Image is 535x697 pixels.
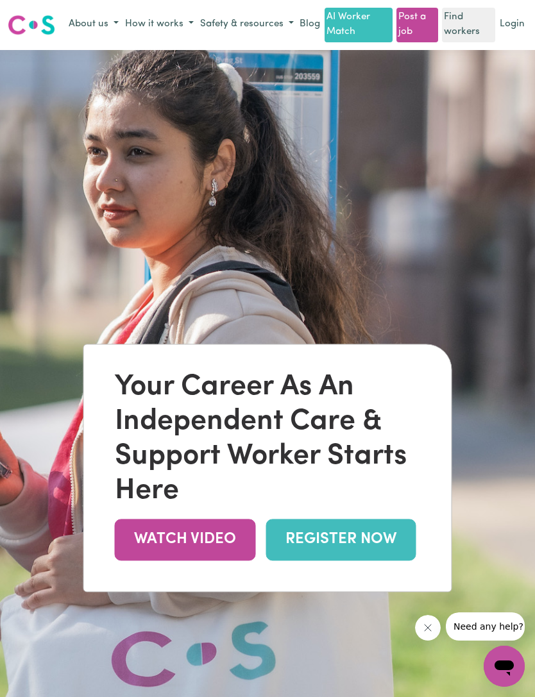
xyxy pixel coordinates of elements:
a: Blog [297,15,323,35]
a: Post a job [396,8,438,42]
iframe: Close message [415,615,441,641]
button: Safety & resources [197,14,297,35]
a: Careseekers logo [8,10,55,40]
iframe: Message from company [446,612,525,641]
a: AI Worker Match [325,8,392,42]
button: How it works [122,14,197,35]
img: Careseekers logo [8,13,55,37]
a: WATCH VIDEO [115,519,256,560]
a: Find workers [442,8,495,42]
a: REGISTER NOW [266,519,416,560]
iframe: Button to launch messaging window [484,646,525,687]
div: Your Career As An Independent Care & Support Worker Starts Here [115,370,421,508]
a: Login [497,15,527,35]
button: About us [65,14,122,35]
